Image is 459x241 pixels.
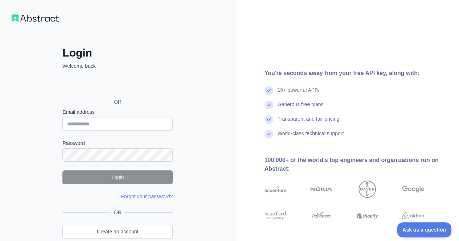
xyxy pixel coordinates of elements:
img: shopify [356,210,378,221]
h2: Login [62,46,173,59]
a: Forgot your password? [121,194,173,199]
div: 15+ powerful API's [278,86,320,101]
div: Transparent and fair pricing [278,115,340,130]
img: airbnb [402,210,424,221]
iframe: Sign in with Google Button [59,78,175,94]
span: OR [108,98,127,105]
img: google [402,180,424,198]
label: Password [62,140,173,147]
img: check mark [265,130,273,138]
div: 100,000+ of the world's top engineers and organizations run on Abstract: [265,156,448,173]
img: check mark [265,101,273,109]
a: Create an account [62,225,173,238]
img: bayer [358,180,376,198]
button: Login [62,170,173,184]
img: Workflow [12,14,59,22]
p: Welcome back [62,62,173,70]
img: check mark [265,86,273,95]
iframe: Toggle Customer Support [397,222,452,237]
span: OR [111,209,124,216]
img: payoneer [310,210,332,221]
img: stanford university [265,210,287,221]
div: Generous free plans [278,101,324,115]
img: check mark [265,115,273,124]
div: You're seconds away from your free API key, along with: [265,69,448,78]
img: nokia [310,180,332,198]
img: accenture [265,180,287,198]
div: World-class technical support [278,130,344,144]
label: Email address [62,108,173,116]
